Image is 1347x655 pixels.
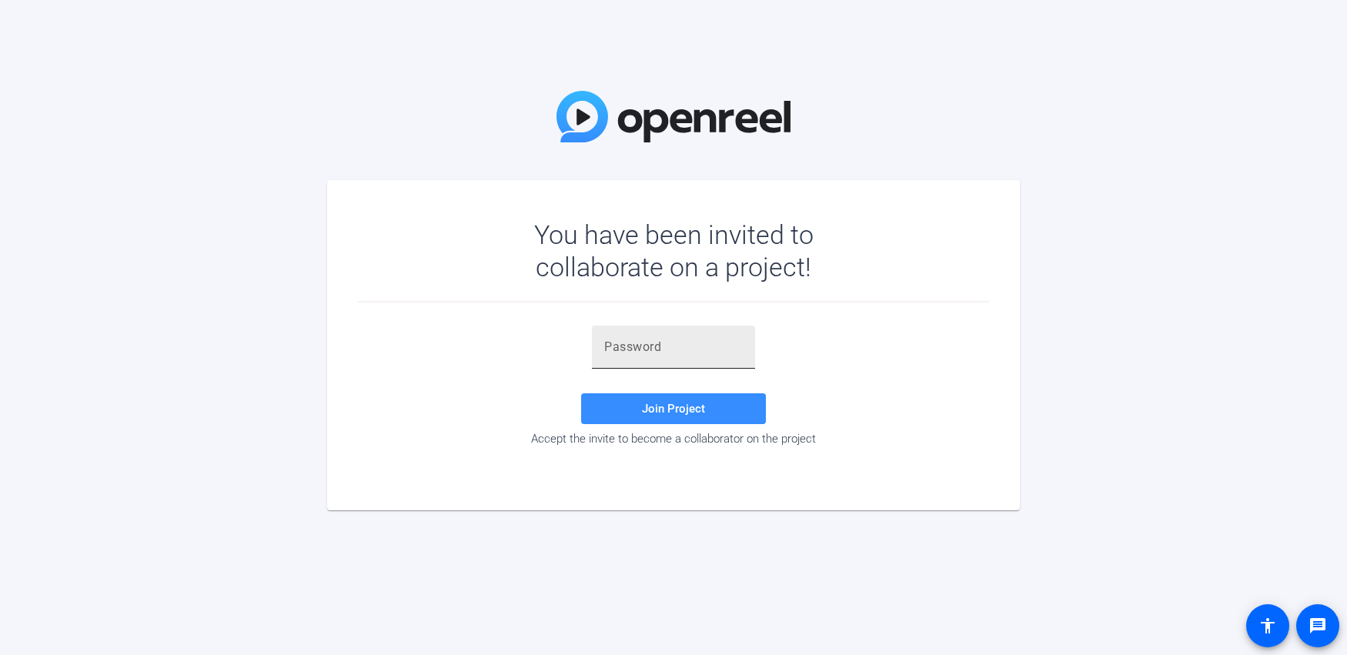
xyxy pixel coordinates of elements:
[1309,617,1327,635] mat-icon: message
[581,393,766,424] button: Join Project
[490,219,858,283] div: You have been invited to collaborate on a project!
[642,402,705,416] span: Join Project
[557,91,790,142] img: OpenReel Logo
[1258,617,1277,635] mat-icon: accessibility
[358,432,989,446] div: Accept the invite to become a collaborator on the project
[604,338,743,356] input: Password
